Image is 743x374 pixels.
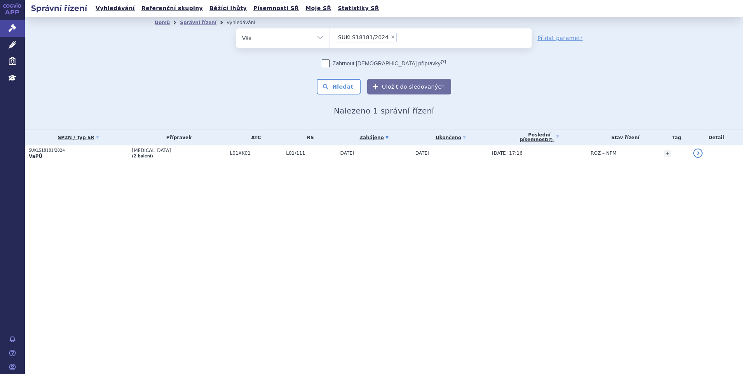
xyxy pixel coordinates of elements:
li: Vyhledávání [227,17,265,28]
th: Stav řízení [587,129,660,145]
span: Nalezeno 1 správní řízení [334,106,434,115]
a: (2 balení) [132,154,153,158]
a: Referenční skupiny [139,3,205,14]
span: L01/111 [286,150,335,156]
abbr: (?) [547,138,553,142]
span: SUKLS18181/2024 [338,35,389,40]
a: Běžící lhůty [207,3,249,14]
a: Přidat parametr [537,34,583,42]
strong: VaPÚ [29,154,42,159]
span: [DATE] [338,150,354,156]
a: Domů [155,20,170,25]
a: Ukončeno [413,132,488,143]
th: Tag [660,129,689,145]
h2: Správní řízení [25,3,93,14]
a: Moje SŘ [303,3,333,14]
a: Zahájeno [338,132,410,143]
a: Statistiky SŘ [335,3,381,14]
a: + [664,150,671,157]
p: SUKLS18181/2024 [29,148,128,153]
span: L01XK01 [230,150,283,156]
input: SUKLS18181/2024 [399,32,403,42]
th: Detail [689,129,743,145]
abbr: (?) [441,59,446,64]
label: Zahrnout [DEMOGRAPHIC_DATA] přípravky [322,59,446,67]
th: ATC [226,129,283,145]
th: RS [282,129,335,145]
button: Hledat [317,79,361,94]
a: Písemnosti SŘ [251,3,301,14]
span: × [391,35,395,39]
span: ROZ – NPM [591,150,616,156]
span: [DATE] [413,150,429,156]
th: Přípravek [128,129,226,145]
button: Uložit do sledovaných [367,79,451,94]
a: Vyhledávání [93,3,137,14]
a: detail [693,149,703,158]
a: Poslednípísemnost(?) [492,129,587,145]
span: [MEDICAL_DATA] [132,148,226,153]
a: Správní řízení [180,20,216,25]
span: [DATE] 17:16 [492,150,523,156]
a: SPZN / Typ SŘ [29,132,128,143]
